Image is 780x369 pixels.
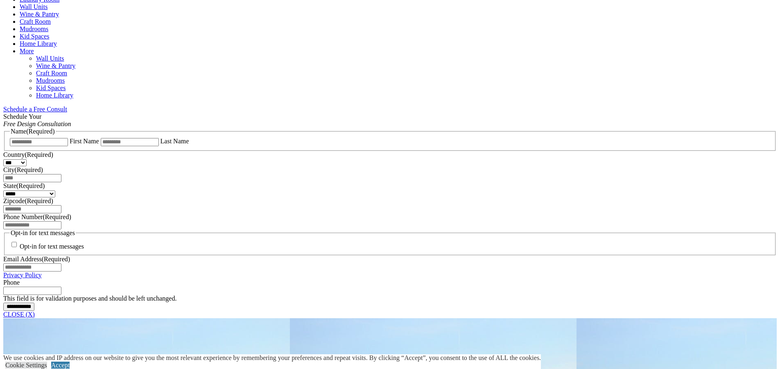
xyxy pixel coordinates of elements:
label: Last Name [161,138,189,145]
a: Home Library [36,92,73,99]
a: Mudrooms [36,77,65,84]
a: More menu text will display only on big screen [20,48,34,54]
a: Wine & Pantry [20,11,59,18]
label: Opt-in for text messages [20,243,84,250]
a: Kid Spaces [36,84,66,91]
a: Home Library [20,40,57,47]
a: Privacy Policy [3,272,42,278]
legend: Opt-in for text messages [10,229,76,237]
span: (Required) [15,166,43,173]
em: Free Design Consultation [3,120,71,127]
a: Wall Units [36,55,64,62]
a: Wine & Pantry [36,62,75,69]
label: Phone [3,279,20,286]
label: State [3,182,45,189]
a: Kid Spaces [20,33,49,40]
span: (Required) [43,213,71,220]
label: Email Address [3,256,70,263]
a: Schedule a Free Consult (opens a dropdown menu) [3,106,67,113]
label: Phone Number [3,213,71,220]
a: CLOSE (X) [3,311,35,318]
a: Accept [51,362,70,369]
a: Mudrooms [20,25,48,32]
a: Craft Room [20,18,51,25]
span: (Required) [16,182,45,189]
legend: Name [10,128,56,135]
span: (Required) [42,256,70,263]
div: We use cookies and IP address on our website to give you the most relevant experience by remember... [3,354,541,362]
label: Zipcode [3,197,53,204]
span: (Required) [26,128,54,135]
span: (Required) [25,151,53,158]
a: Cookie Settings [5,362,47,369]
span: (Required) [25,197,53,204]
a: Wall Units [20,3,47,10]
a: Craft Room [36,70,67,77]
label: City [3,166,43,173]
label: First Name [70,138,99,145]
label: Country [3,151,53,158]
div: This field is for validation purposes and should be left unchanged. [3,295,777,302]
span: Schedule Your [3,113,71,127]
